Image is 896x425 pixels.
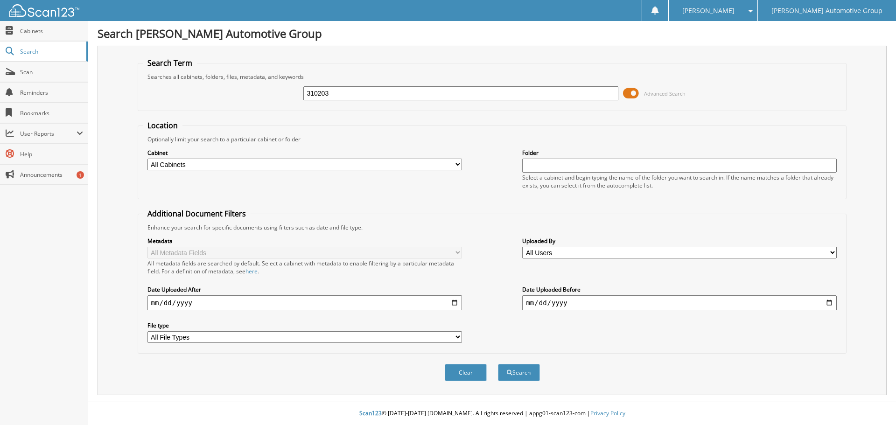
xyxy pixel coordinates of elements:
[849,380,896,425] iframe: Chat Widget
[147,286,462,293] label: Date Uploaded After
[522,237,837,245] label: Uploaded By
[9,4,79,17] img: scan123-logo-white.svg
[445,364,487,381] button: Clear
[147,237,462,245] label: Metadata
[143,120,182,131] legend: Location
[143,209,251,219] legend: Additional Document Filters
[20,150,83,158] span: Help
[522,295,837,310] input: end
[498,364,540,381] button: Search
[522,149,837,157] label: Folder
[20,130,77,138] span: User Reports
[771,8,882,14] span: [PERSON_NAME] Automotive Group
[359,409,382,417] span: Scan123
[143,73,842,81] div: Searches all cabinets, folders, files, metadata, and keywords
[143,135,842,143] div: Optionally limit your search to a particular cabinet or folder
[644,90,686,97] span: Advanced Search
[20,171,83,179] span: Announcements
[682,8,735,14] span: [PERSON_NAME]
[20,68,83,76] span: Scan
[20,89,83,97] span: Reminders
[20,48,82,56] span: Search
[77,171,84,179] div: 1
[147,259,462,275] div: All metadata fields are searched by default. Select a cabinet with metadata to enable filtering b...
[98,26,887,41] h1: Search [PERSON_NAME] Automotive Group
[147,149,462,157] label: Cabinet
[147,295,462,310] input: start
[522,286,837,293] label: Date Uploaded Before
[20,27,83,35] span: Cabinets
[147,321,462,329] label: File type
[245,267,258,275] a: here
[88,402,896,425] div: © [DATE]-[DATE] [DOMAIN_NAME]. All rights reserved | appg01-scan123-com |
[143,223,842,231] div: Enhance your search for specific documents using filters such as date and file type.
[522,174,837,189] div: Select a cabinet and begin typing the name of the folder you want to search in. If the name match...
[590,409,625,417] a: Privacy Policy
[143,58,197,68] legend: Search Term
[20,109,83,117] span: Bookmarks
